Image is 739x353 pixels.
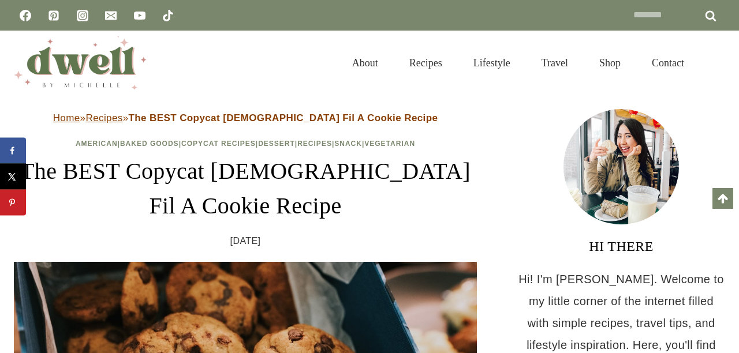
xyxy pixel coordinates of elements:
a: Snack [334,140,362,148]
span: | | | | | | [76,140,415,148]
span: » » [53,112,438,123]
h1: The BEST Copycat [DEMOGRAPHIC_DATA] Fil A Cookie Recipe [14,154,477,223]
a: Scroll to top [712,188,733,209]
a: American [76,140,118,148]
a: Home [53,112,80,123]
a: Recipes [85,112,122,123]
a: Copycat Recipes [181,140,256,148]
a: Vegetarian [364,140,415,148]
h3: HI THERE [517,236,725,257]
a: About [337,43,394,83]
a: Dessert [258,140,295,148]
a: Lifestyle [458,43,526,83]
a: YouTube [128,4,151,27]
time: [DATE] [230,232,261,250]
a: Email [99,4,122,27]
a: Instagram [71,4,94,27]
a: Recipes [394,43,458,83]
a: Pinterest [42,4,65,27]
img: DWELL by michelle [14,36,147,89]
a: Shop [584,43,636,83]
a: TikTok [156,4,180,27]
a: Contact [636,43,700,83]
a: Recipes [297,140,332,148]
strong: The BEST Copycat [DEMOGRAPHIC_DATA] Fil A Cookie Recipe [129,112,438,123]
a: Travel [526,43,584,83]
a: Baked Goods [120,140,179,148]
button: View Search Form [706,53,725,73]
a: Facebook [14,4,37,27]
nav: Primary Navigation [337,43,700,83]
